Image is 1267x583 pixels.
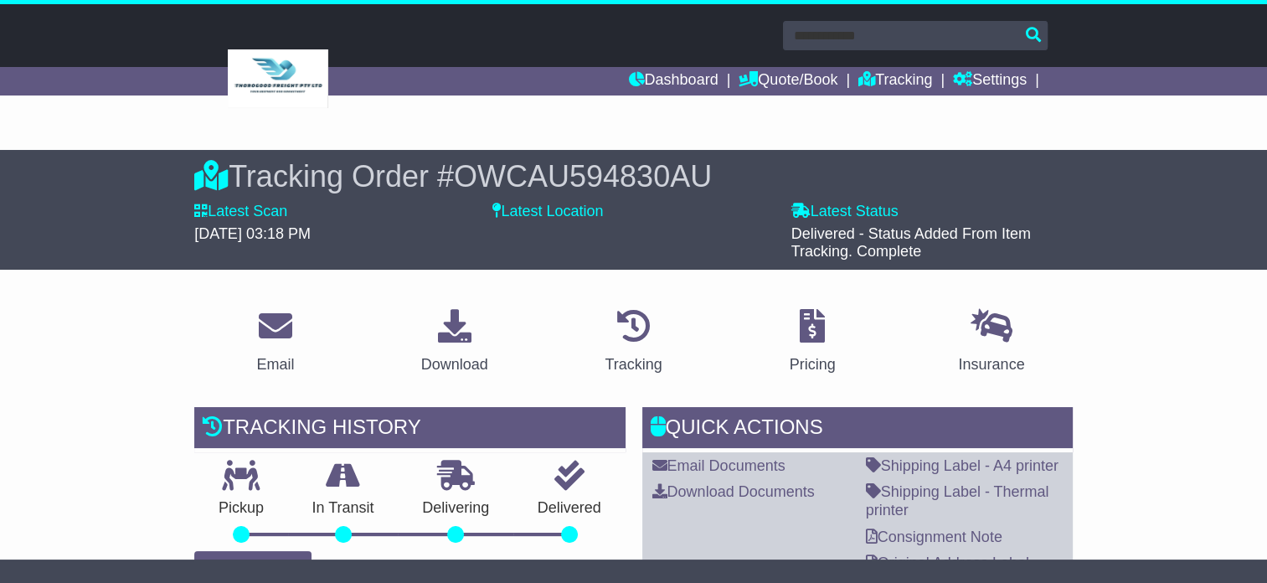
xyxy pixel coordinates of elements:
button: View Full Tracking [194,551,311,580]
a: Pricing [779,303,847,382]
a: Original Address Label [866,555,1029,571]
div: Download [421,353,488,376]
a: Tracking [594,303,672,382]
p: Pickup [194,499,288,518]
div: Tracking Order # [194,158,1073,194]
a: Insurance [947,303,1035,382]
a: Download Documents [652,483,815,500]
label: Latest Status [791,203,899,221]
a: Consignment Note [866,529,1002,545]
span: [DATE] 03:18 PM [194,225,311,242]
a: Tracking [858,67,932,95]
a: Quote/Book [739,67,837,95]
a: Email [246,303,306,382]
label: Latest Scan [194,203,287,221]
a: Email Documents [652,457,785,474]
span: OWCAU594830AU [454,159,712,193]
div: Quick Actions [642,407,1073,452]
div: Insurance [958,353,1024,376]
a: Dashboard [628,67,718,95]
p: Delivered [513,499,626,518]
label: Latest Location [492,203,603,221]
a: Shipping Label - A4 printer [866,457,1058,474]
p: In Transit [288,499,399,518]
div: Tracking history [194,407,625,452]
a: Shipping Label - Thermal printer [866,483,1049,519]
p: Delivering [398,499,513,518]
div: Tracking [605,353,662,376]
div: Pricing [790,353,836,376]
a: Settings [953,67,1027,95]
div: Email [257,353,295,376]
span: Delivered - Status Added From Item Tracking. Complete [791,225,1031,261]
a: Download [410,303,499,382]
